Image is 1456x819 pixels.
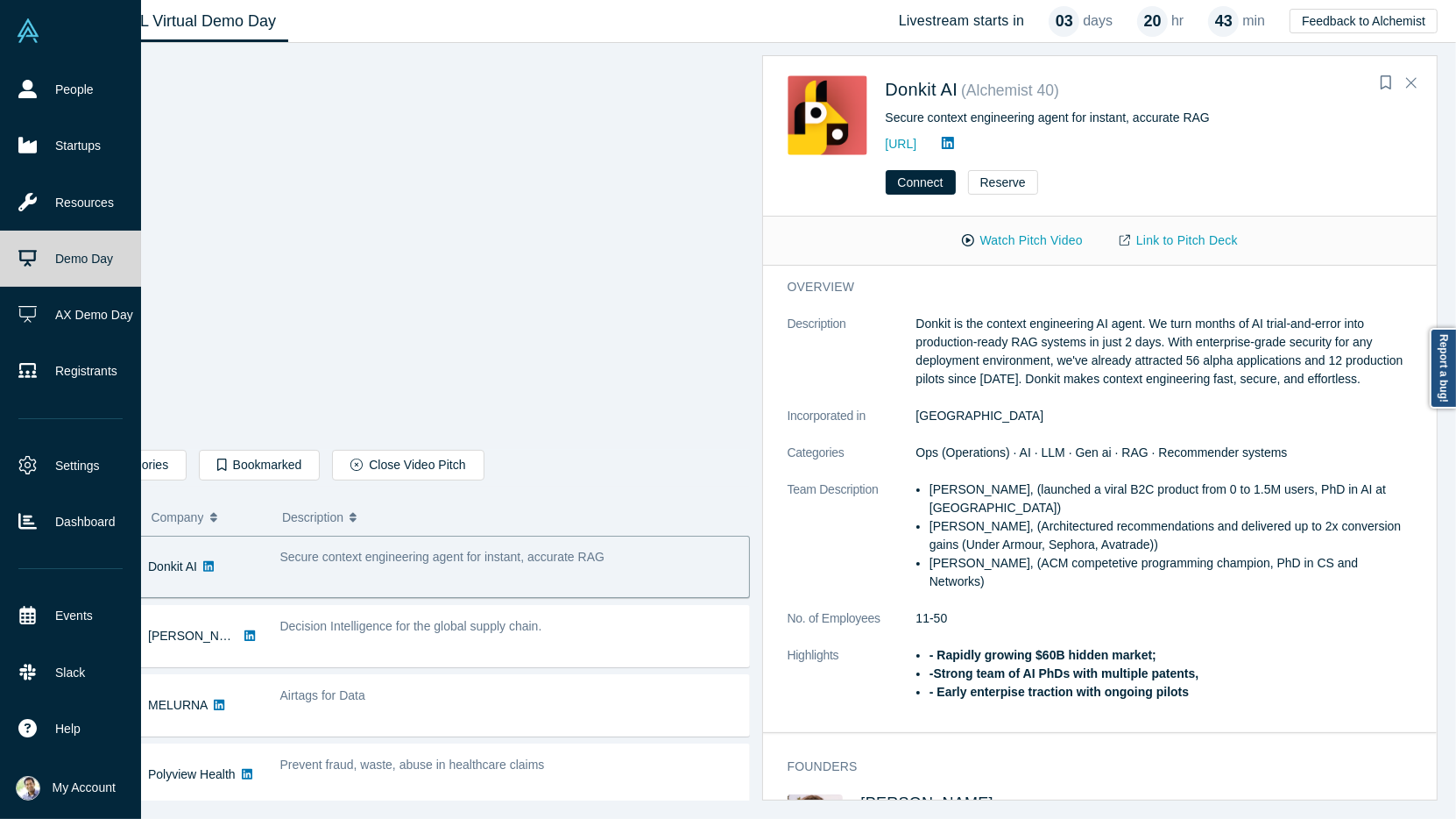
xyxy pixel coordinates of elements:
[916,609,1413,628] dd: 11-50
[788,444,916,481] dt: Categories
[788,75,867,155] img: Donkit AI's Logo
[152,499,204,536] span: Company
[788,278,1389,296] h3: overview
[886,137,917,151] a: [URL]
[916,445,1288,459] span: Ops (Operations) · AI · LLM · Gen ai · RAG · Recommender systems
[1101,225,1256,256] a: Link to Pitch Deck
[1208,6,1239,37] div: 43
[152,499,265,536] button: Company
[861,794,994,812] a: [PERSON_NAME]
[16,776,116,801] button: My Account
[74,57,749,437] iframe: KASPIX
[886,170,956,195] button: Connect
[148,629,249,643] a: [PERSON_NAME]
[788,481,916,609] dt: Team Description
[1083,11,1113,32] p: days
[788,646,916,720] dt: Highlights
[282,499,738,536] button: Description
[788,407,916,444] dt: Incorporated in
[929,685,1189,699] strong: - Early enterpise traction with ongoing pilots
[1290,9,1438,33] button: Feedback to Alchemist
[886,80,958,99] a: Donkit AI
[788,609,916,646] dt: No. of Employees
[916,407,1413,425] dd: [GEOGRAPHIC_DATA]
[280,550,604,564] span: Secure context engineering agent for instant, accurate RAG
[148,698,208,712] a: MELURNA
[1398,69,1424,97] button: Close
[1137,6,1168,37] div: 20
[282,499,343,536] span: Description
[899,12,1025,29] h4: Livestream starts in
[199,450,320,481] button: Bookmarked
[1430,328,1456,409] a: Report a bug!
[148,559,197,573] a: Donkit AI
[1049,6,1079,37] div: 03
[332,450,484,481] button: Close Video Pitch
[74,1,288,42] a: Class XL Virtual Demo Day
[280,758,545,772] span: Prevent fraud, waste, abuse in healthcare claims
[16,776,40,801] img: Ravi Belani's Account
[929,481,1412,517] li: [PERSON_NAME], (launched a viral B2C product from 0 to 1.5M users, PhD in AI at [GEOGRAPHIC_DATA])
[916,315,1413,388] p: Donkit is the context engineering AI agent. We turn months of AI trial-and-error into production-...
[961,82,1059,99] small: ( Alchemist 40 )
[53,779,116,797] span: My Account
[929,648,1156,662] strong: - Rapidly growing $60B hidden market;
[148,767,236,781] a: Polyview Health
[788,758,1389,776] h3: Founders
[280,688,365,702] span: Airtags for Data
[280,619,542,633] span: Decision Intelligence for the global supply chain.
[55,720,81,738] span: Help
[1374,71,1398,96] button: Bookmark
[886,109,1413,127] div: Secure context engineering agent for instant, accurate RAG
[1171,11,1184,32] p: hr
[929,517,1412,554] li: [PERSON_NAME], (Architectured recommendations and delivered up to 2x conversion gains (Under Armo...
[944,225,1101,256] button: Watch Pitch Video
[788,315,916,407] dt: Description
[968,170,1038,195] button: Reserve
[1242,11,1265,32] p: min
[929,554,1412,591] li: [PERSON_NAME], (ACM competetive programming champion, PhD in CS and Networks)
[16,18,40,43] img: Alchemist Vault Logo
[929,666,1199,680] strong: -Strong team of AI PhDs with multiple patents,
